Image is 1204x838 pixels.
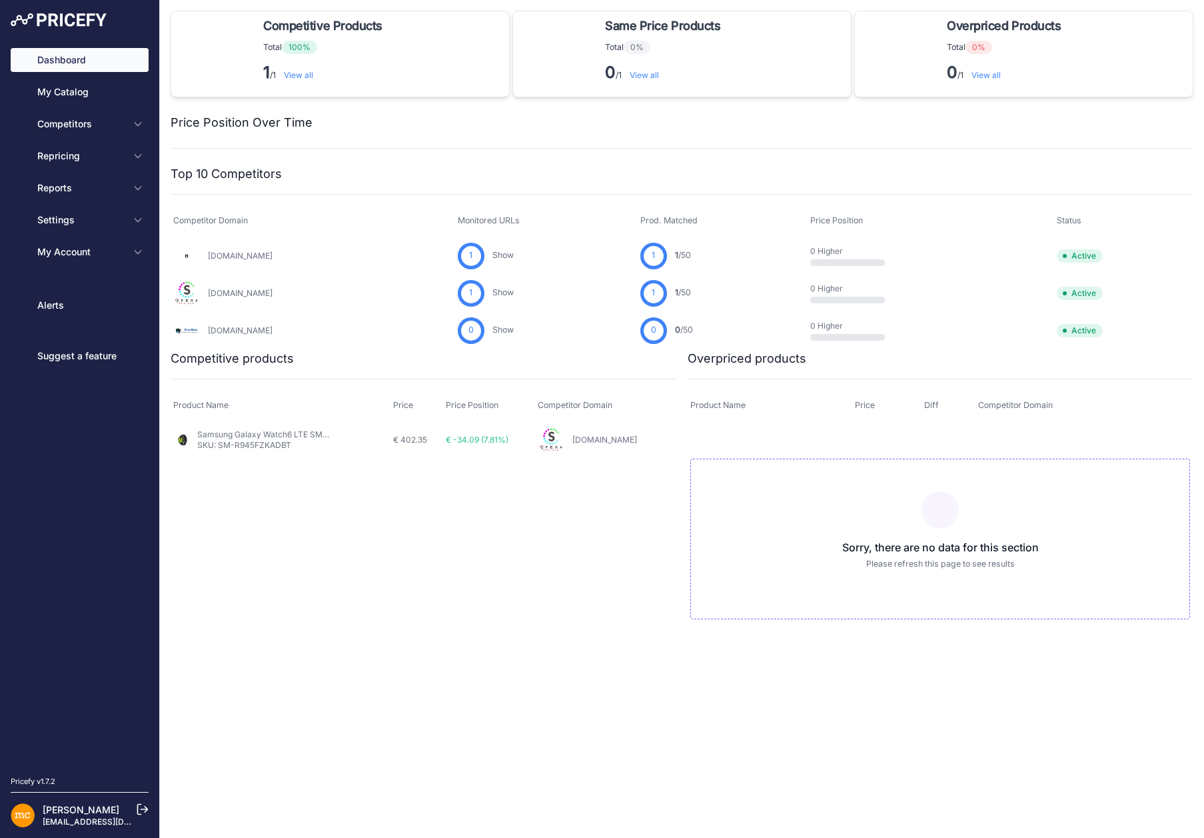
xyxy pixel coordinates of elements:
[1057,287,1103,300] span: Active
[446,400,498,410] span: Price Position
[492,250,514,260] a: Show
[572,435,637,445] a: [DOMAIN_NAME]
[11,240,149,264] button: My Account
[171,349,294,368] h2: Competitive products
[11,80,149,104] a: My Catalog
[1057,215,1081,225] span: Status
[37,117,125,131] span: Competitors
[702,539,1179,555] h3: Sorry, there are no data for this section
[652,249,655,262] span: 1
[947,41,1066,54] p: Total
[651,324,656,337] span: 0
[263,63,270,82] strong: 1
[1057,324,1103,337] span: Active
[37,149,125,163] span: Repricing
[446,435,508,445] span: € -34.09 (7.81%)
[37,181,125,195] span: Reports
[947,63,957,82] strong: 0
[965,41,992,54] span: 0%
[605,63,616,82] strong: 0
[690,400,746,410] span: Product Name
[675,325,680,335] span: 0
[688,349,806,368] h2: Overpriced products
[173,400,229,410] span: Product Name
[263,41,388,54] p: Total
[924,400,939,410] span: Diff
[263,17,382,35] span: Competitive Products
[675,250,678,260] span: 1
[702,558,1179,571] p: Please refresh this page to see results
[37,213,125,227] span: Settings
[208,325,273,335] a: [DOMAIN_NAME]
[11,176,149,200] button: Reports
[810,246,896,257] p: 0 Higher
[11,48,149,72] a: Dashboard
[605,17,720,35] span: Same Price Products
[810,283,896,294] p: 0 Higher
[11,144,149,168] button: Repricing
[11,776,55,787] div: Pricefy v1.7.2
[624,41,650,54] span: 0%
[282,41,317,54] span: 100%
[197,429,462,439] a: Samsung Galaxy Watch6 LTE SM-R945F 44mm Graphite Smartwatch
[208,251,273,261] a: [DOMAIN_NAME]
[458,215,520,225] span: Monitored URLs
[197,440,330,451] p: SKU: SM-R945FZKADBT
[43,804,119,815] a: [PERSON_NAME]
[978,400,1053,410] span: Competitor Domain
[810,215,863,225] span: Price Position
[11,208,149,232] button: Settings
[11,344,149,368] a: Suggest a feature
[492,325,514,335] a: Show
[855,400,875,410] span: Price
[675,325,693,335] a: 0/50
[947,17,1061,35] span: Overpriced Products
[640,215,698,225] span: Prod. Matched
[11,293,149,317] a: Alerts
[393,400,413,410] span: Price
[538,400,612,410] span: Competitor Domain
[810,321,896,331] p: 0 Higher
[971,70,1001,80] a: View all
[393,435,427,445] span: € 402.35
[37,245,125,259] span: My Account
[1057,249,1103,263] span: Active
[492,287,514,297] a: Show
[468,324,474,337] span: 0
[11,48,149,760] nav: Sidebar
[43,817,182,827] a: [EMAIL_ADDRESS][DOMAIN_NAME]
[171,165,282,183] h2: Top 10 Competitors
[11,112,149,136] button: Competitors
[675,287,678,297] span: 1
[208,288,273,298] a: [DOMAIN_NAME]
[469,287,472,299] span: 1
[630,70,659,80] a: View all
[263,62,388,83] p: /1
[284,70,313,80] a: View all
[652,287,655,299] span: 1
[11,13,107,27] img: Pricefy Logo
[605,62,726,83] p: /1
[947,62,1066,83] p: /1
[675,287,691,297] a: 1/50
[605,41,726,54] p: Total
[675,250,691,260] a: 1/50
[173,215,248,225] span: Competitor Domain
[469,249,472,262] span: 1
[171,113,312,132] h2: Price Position Over Time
